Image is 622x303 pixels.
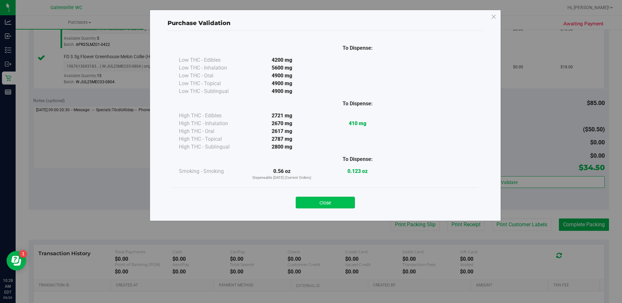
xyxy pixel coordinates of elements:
div: 2800 mg [244,143,320,151]
strong: 0.123 oz [347,168,368,174]
div: 4900 mg [244,80,320,87]
div: Low THC - Sublingual [179,87,244,95]
strong: 410 mg [349,120,366,126]
div: 2721 mg [244,112,320,120]
div: 4900 mg [244,72,320,80]
div: Smoking - Smoking [179,167,244,175]
iframe: Resource center unread badge [19,250,27,258]
div: High THC - Topical [179,135,244,143]
div: High THC - Inhalation [179,120,244,127]
div: To Dispense: [320,100,396,108]
div: High THC - Edibles [179,112,244,120]
div: To Dispense: [320,155,396,163]
div: 4900 mg [244,87,320,95]
div: Low THC - Oral [179,72,244,80]
iframe: Resource center [7,251,26,270]
div: High THC - Sublingual [179,143,244,151]
span: Purchase Validation [168,20,231,27]
div: 2617 mg [244,127,320,135]
div: Low THC - Topical [179,80,244,87]
button: Close [296,197,355,208]
div: 4200 mg [244,56,320,64]
p: Dispensable [DATE] (Current Orders) [244,175,320,181]
div: High THC - Oral [179,127,244,135]
div: To Dispense: [320,44,396,52]
div: Low THC - Edibles [179,56,244,64]
div: 5600 mg [244,64,320,72]
div: 2670 mg [244,120,320,127]
div: 2787 mg [244,135,320,143]
div: Low THC - Inhalation [179,64,244,72]
div: 0.56 oz [244,167,320,181]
